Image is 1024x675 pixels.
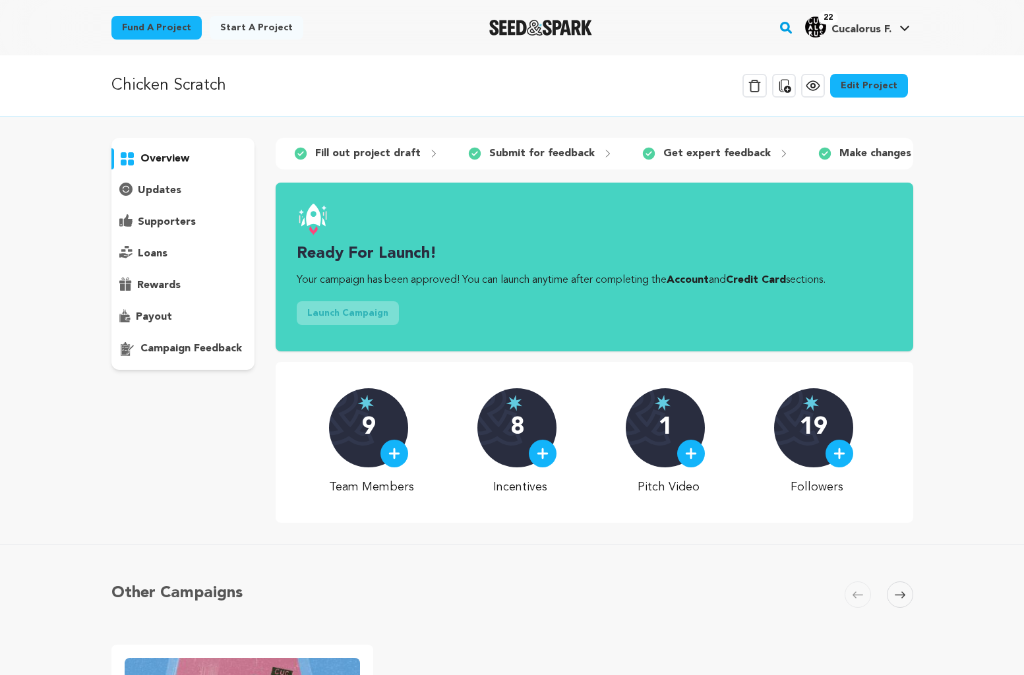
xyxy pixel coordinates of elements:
[111,16,202,40] a: Fund a project
[111,338,255,359] button: campaign feedback
[111,243,255,264] button: loans
[297,272,891,288] p: Your campaign has been approved! You can launch anytime after completing the and sections.
[800,415,828,441] p: 19
[140,151,189,167] p: overview
[138,246,167,262] p: loans
[297,301,399,325] button: Launch Campaign
[111,581,243,605] h5: Other Campaigns
[388,448,400,459] img: plus.svg
[136,309,172,325] p: payout
[667,275,709,285] a: Account
[297,204,328,235] img: launch.svg
[315,146,421,161] p: Fill out project draft
[111,148,255,169] button: overview
[111,74,226,98] p: Chicken Scratch
[726,275,786,285] a: Credit Card
[685,448,697,459] img: plus.svg
[297,243,891,264] h3: Ready for launch!
[830,74,908,98] a: Edit Project
[140,341,242,357] p: campaign feedback
[111,212,255,233] button: supporters
[831,24,891,35] span: Cucalorus F.
[510,415,524,441] p: 8
[839,146,911,161] p: Make changes
[489,20,593,36] a: Seed&Spark Homepage
[489,20,593,36] img: Seed&Spark Logo Dark Mode
[659,415,673,441] p: 1
[329,478,414,496] p: Team Members
[111,275,255,296] button: rewards
[626,478,711,496] p: Pitch Video
[833,448,845,459] img: plus.svg
[477,478,562,496] p: Incentives
[138,183,181,198] p: updates
[138,214,196,230] p: supporters
[137,278,181,293] p: rewards
[210,16,303,40] a: Start a project
[805,16,891,38] div: Cucalorus F.'s Profile
[489,146,595,161] p: Submit for feedback
[774,478,859,496] p: Followers
[818,11,838,24] span: 22
[537,448,549,459] img: plus.svg
[362,415,376,441] p: 9
[802,14,913,38] a: Cucalorus F.'s Profile
[111,307,255,328] button: payout
[111,180,255,201] button: updates
[663,146,771,161] p: Get expert feedback
[802,14,913,42] span: Cucalorus F.'s Profile
[805,16,826,38] img: 36b7e965a72befd9.jpg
